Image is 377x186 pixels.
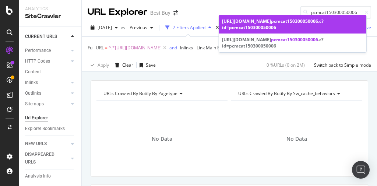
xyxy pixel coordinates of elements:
input: Find a URL [300,6,371,19]
a: Sitemaps [25,100,69,108]
button: Clear [112,59,133,71]
button: Switch back to Simple mode [311,59,371,71]
a: CURRENT URLS [25,33,69,41]
span: Inlinks - Link Main Position [180,45,233,51]
div: URL Explorer [88,6,147,18]
a: HTTP Codes [25,57,69,65]
a: Inlinks [25,79,69,87]
span: pcmcat150300050006 [271,36,318,43]
span: pcmcat150300050006 [271,18,318,24]
button: [DATE] [88,22,121,34]
span: ^.*[URL][DOMAIN_NAME] [109,43,162,53]
a: NEW URLS [25,140,69,148]
h4: URLs Crawled By Botify By sw_cache_behaviors [237,88,356,99]
div: DISAPPEARED URLS [25,151,62,166]
div: 0 % URLs ( 0 on 2M ) [267,62,305,68]
a: DISAPPEARED URLS [25,151,69,166]
div: [URL][DOMAIN_NAME] .c?id=pcmcat150300050006 [222,18,363,31]
div: and [169,45,177,51]
div: Save [146,62,156,68]
a: Performance [25,47,69,55]
button: Previous [127,22,156,34]
h4: URLs Crawled By Botify By pagetype [102,88,221,99]
div: SiteCrawler [25,12,75,21]
span: No Data [152,135,172,143]
button: Apply [88,59,109,71]
span: Full URL [88,45,104,51]
div: Clear [122,62,133,68]
span: Previous [127,24,147,31]
button: and [169,44,177,51]
div: 2 Filters Applied [173,24,205,31]
span: vs [121,24,127,31]
div: arrow-right-arrow-left [173,10,178,15]
button: Save [137,59,156,71]
div: times [214,24,221,31]
div: HTTP Codes [25,57,50,65]
div: Url Explorer [25,114,48,122]
span: 2025 Aug. 19th [98,24,112,31]
a: Content [25,68,76,76]
div: Inlinks [25,79,38,87]
div: Analysis Info [25,172,51,180]
div: Content [25,68,41,76]
span: URLs Crawled By Botify By sw_cache_behaviors [238,90,335,96]
div: [URL][DOMAIN_NAME] .c?id=pcmcat150300050006 [222,36,363,49]
div: Analytics [25,6,75,12]
div: Explorer Bookmarks [25,125,65,133]
a: Url Explorer [25,114,76,122]
button: 2 Filters Applied [162,22,214,34]
div: Outlinks [25,90,41,97]
span: URLs Crawled By Botify By pagetype [103,90,177,96]
div: Best Buy [150,9,170,17]
div: Apply [98,62,109,68]
div: Open Intercom Messenger [352,161,370,179]
div: Performance [25,47,51,55]
div: Sitemaps [25,100,44,108]
div: Switch back to Simple mode [314,62,371,68]
div: NEW URLS [25,140,47,148]
a: [URL][DOMAIN_NAME]pcmcat150300050006.c?id=pcmcat150300050006 [219,15,366,34]
a: Explorer Bookmarks [25,125,76,133]
a: [URL][DOMAIN_NAME]pcmcat150300050006.c?id=pcmcat150300050006 [219,34,366,52]
span: = [105,45,108,51]
a: Analysis Info [25,172,76,180]
span: No Data [286,135,307,143]
div: CURRENT URLS [25,33,57,41]
a: Outlinks [25,90,69,97]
